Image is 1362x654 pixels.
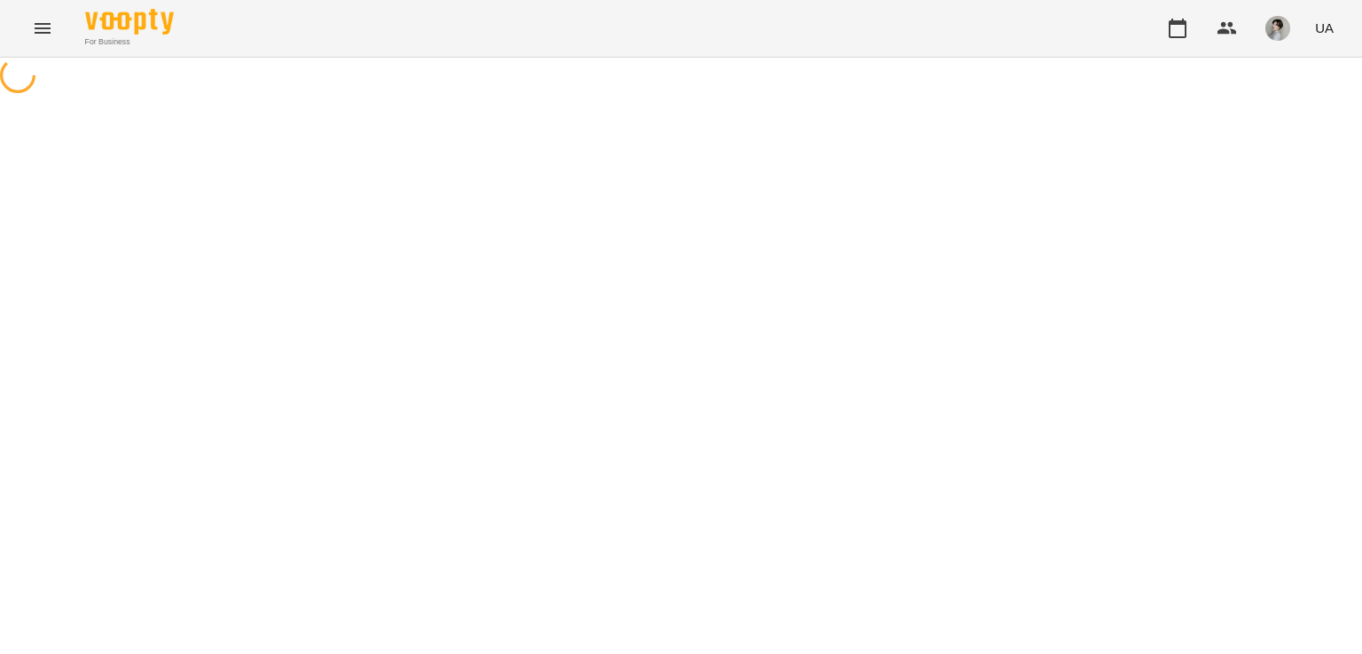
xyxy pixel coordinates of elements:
[85,36,174,48] span: For Business
[1265,16,1290,41] img: 7bb04a996efd70e8edfe3a709af05c4b.jpg
[1308,12,1341,44] button: UA
[85,9,174,35] img: Voopty Logo
[1315,19,1334,37] span: UA
[21,7,64,50] button: Menu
